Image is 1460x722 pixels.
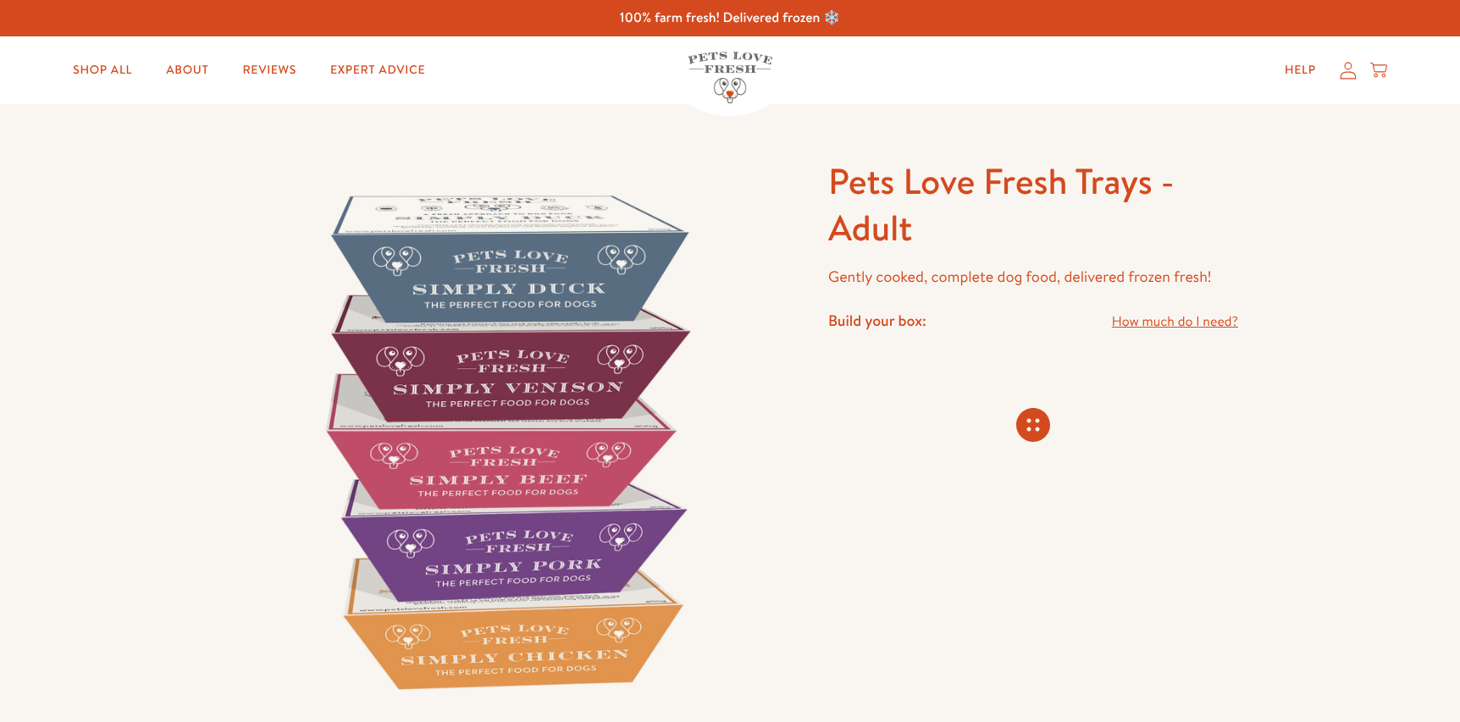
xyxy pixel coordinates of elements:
a: How much do I need? [1112,311,1238,333]
a: Shop All [59,53,146,87]
img: Pets Love Fresh [688,52,772,103]
a: Help [1271,53,1330,87]
h4: Build your box: [828,311,926,330]
a: About [152,53,222,87]
a: Expert Advice [317,53,439,87]
a: Reviews [230,53,310,87]
p: Gently cooked, complete dog food, delivered frozen fresh! [828,264,1238,290]
h1: Pets Love Fresh Trays - Adult [828,158,1238,251]
svg: Connecting store [1016,408,1050,442]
